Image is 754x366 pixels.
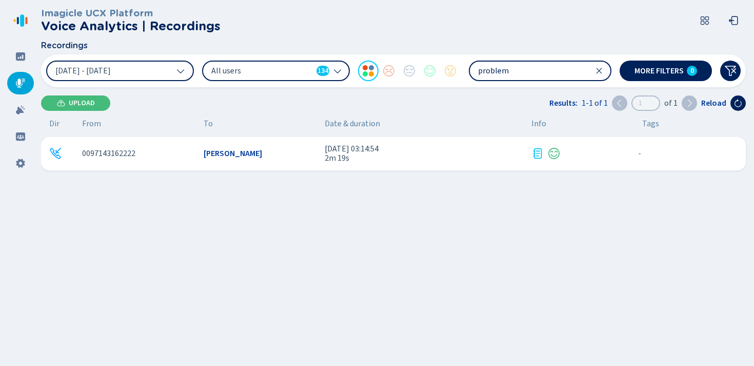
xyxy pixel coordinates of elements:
[49,119,59,128] span: Dir
[548,147,560,160] svg: icon-emoji-smile
[531,147,544,160] svg: journal-text
[7,45,34,68] div: Dashboard
[204,149,262,158] span: [PERSON_NAME]
[211,65,312,76] span: All users
[49,147,62,160] div: Incoming call
[682,95,697,111] button: Next page
[82,149,135,158] span: 0097143162222
[685,99,693,107] svg: chevron-right
[616,99,624,107] svg: chevron-left
[620,61,712,81] button: More filters0
[7,99,34,121] div: Alarms
[82,119,101,128] span: From
[7,72,34,94] div: Recordings
[470,62,610,80] input: Filter by words contained in transcription
[582,99,608,108] span: 1-1 of 1
[734,99,742,107] svg: arrow-clockwise
[55,67,111,75] span: [DATE] - [DATE]
[41,41,88,50] span: Recordings
[333,67,342,75] svg: chevron-down
[204,119,213,128] span: To
[642,119,659,128] span: Tags
[7,125,34,148] div: Groups
[325,153,523,163] span: 2m 19s
[638,149,641,158] span: No tags assigned
[69,99,95,107] span: Upload
[612,95,627,111] button: Previous page
[49,147,62,160] svg: telephone-inbound
[325,144,523,153] span: [DATE] 03:14:54
[701,99,726,108] span: Reload
[720,61,741,81] button: Clear filters
[325,119,523,128] span: Date & duration
[41,19,221,33] h2: Voice Analytics | Recordings
[41,8,221,19] h3: Imagicle UCX Platform
[548,147,560,160] div: Positive sentiment
[176,67,185,75] svg: chevron-down
[57,99,65,107] svg: cloud-upload
[15,131,26,142] svg: groups-filled
[690,67,694,75] span: 0
[728,15,739,26] svg: box-arrow-left
[7,152,34,175] div: Settings
[41,95,110,111] button: Upload
[595,67,603,75] svg: close
[730,95,746,111] button: Reload the current page
[15,78,26,88] svg: mic-fill
[531,119,546,128] span: Info
[531,147,544,160] div: Transcription available
[634,67,684,75] span: More filters
[724,65,737,77] svg: funnel-disabled
[549,99,578,108] span: Results:
[15,105,26,115] svg: alarm-filled
[664,99,678,108] span: of 1
[46,61,194,81] button: [DATE] - [DATE]
[318,66,328,76] span: 134
[15,51,26,62] svg: dashboard-filled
